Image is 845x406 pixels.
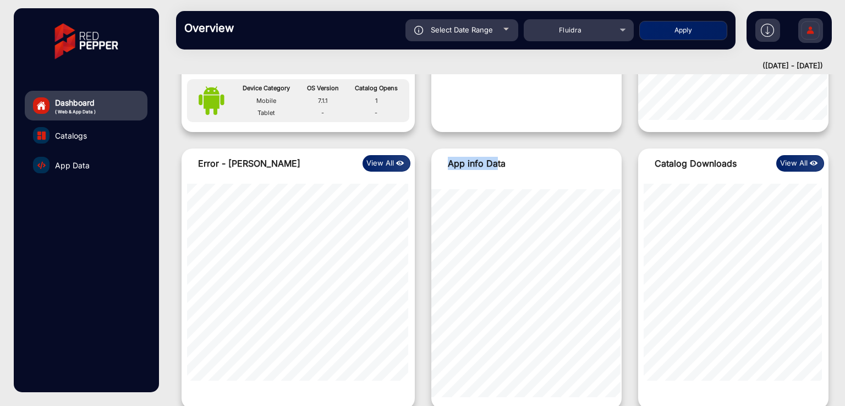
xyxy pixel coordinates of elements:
[761,24,774,37] img: h2download.svg
[37,161,46,169] img: catalog
[300,95,346,107] td: 7.1.1
[394,157,407,169] img: eye icon
[233,107,300,119] td: Tablet
[776,155,824,172] button: View Alleye icon
[414,26,424,35] img: icon
[233,95,300,107] td: Mobile
[25,91,147,120] a: Dashboard( Web & App Data )
[346,82,407,95] th: Catalog Opens
[431,149,622,178] div: App info Data
[300,107,346,119] td: -
[639,21,727,40] button: Apply
[47,14,126,69] img: vmg-logo
[37,131,46,140] img: catalog
[182,149,309,178] div: Error - [PERSON_NAME]
[55,160,90,171] span: App Data
[346,107,407,119] td: -
[346,95,407,107] td: 1
[36,101,46,111] img: home
[638,149,745,178] div: Catalog Downloads
[799,13,822,51] img: Sign%20Up.svg
[165,61,823,72] div: ([DATE] - [DATE])
[233,82,300,95] th: Device Category
[25,150,147,180] a: App Data
[55,130,87,141] span: Catalogs
[808,157,820,169] img: eye icon
[184,21,338,35] h3: Overview
[55,97,96,108] span: Dashboard
[363,155,410,172] button: View Alleye icon
[559,26,582,34] span: Fluidra
[55,108,96,115] span: ( Web & App Data )
[300,82,346,95] th: OS Version
[25,120,147,150] a: Catalogs
[431,25,493,34] span: Select Date Range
